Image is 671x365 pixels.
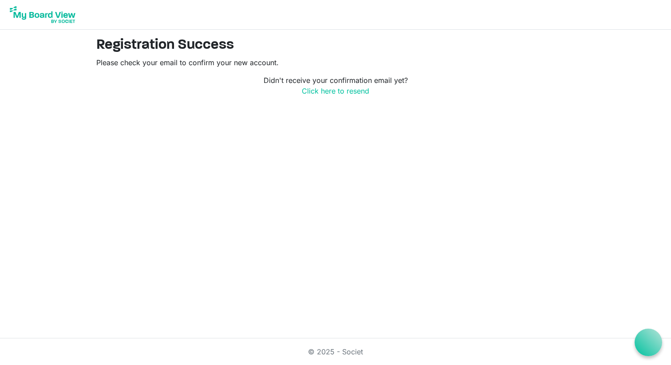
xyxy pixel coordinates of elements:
img: My Board View Logo [7,4,78,26]
a: © 2025 - Societ [308,347,363,356]
h2: Registration Success [96,37,575,54]
p: Please check your email to confirm your new account. [96,57,575,68]
a: Click here to resend [302,86,369,95]
p: Didn't receive your confirmation email yet? [96,75,575,96]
